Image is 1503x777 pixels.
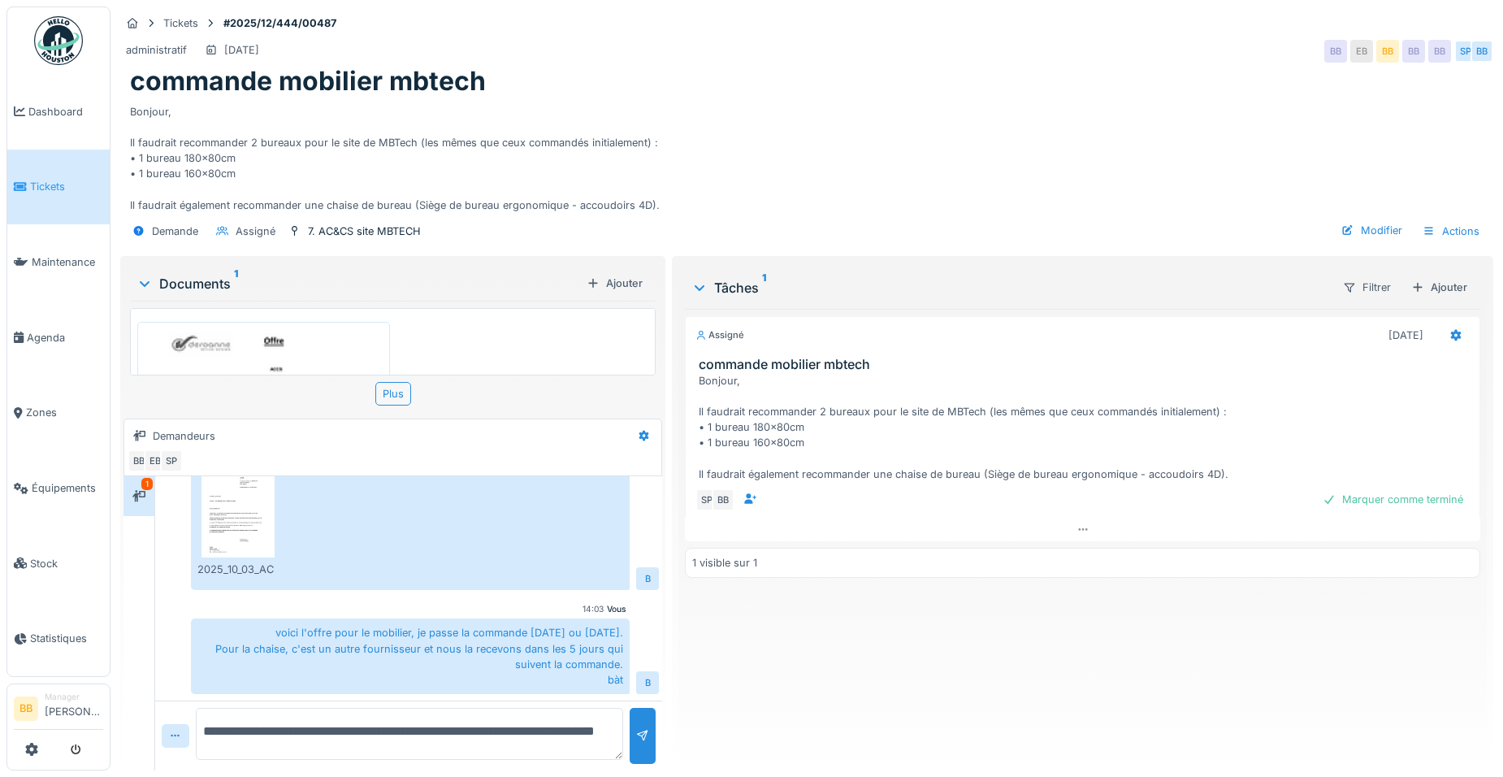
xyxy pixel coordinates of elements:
div: EB [1350,40,1373,63]
a: Stock [7,526,110,601]
div: Assigné [695,328,744,342]
a: Tickets [7,150,110,225]
div: [DATE] [1388,328,1423,343]
div: SP [695,488,718,511]
span: Dashboard [28,104,103,119]
div: 1 visible sur 1 [692,555,757,571]
h3: commande mobilier mbtech [699,357,1473,372]
div: B [636,567,659,590]
sup: 1 [234,274,238,293]
div: Un nouveau fichier a été ajouté à la conversation par [PERSON_NAME] [191,444,630,590]
li: BB [14,697,38,721]
div: BB [1402,40,1425,63]
div: Modifier [1335,219,1409,241]
img: Badge_color-CXgf-gQk.svg [34,16,83,65]
strong: #2025/12/444/00487 [217,15,343,31]
span: Agenda [27,330,103,345]
div: Vous [607,603,626,615]
div: SP [160,449,183,472]
div: 2025_10_03_ACCS_IS_CH_877 mobilier mbtech.pdf [197,562,279,577]
div: Plus [375,382,411,406]
span: Stock [30,556,103,571]
div: Actions [1415,219,1487,243]
li: [PERSON_NAME] [45,691,103,726]
span: Équipements [32,480,103,496]
h1: commande mobilier mbtech [130,66,486,97]
div: BB [1428,40,1451,63]
div: voici l'offre pour le mobilier, je passe la commande [DATE] ou [DATE]. Pour la chaise, c'est un a... [191,619,630,694]
div: Documents [136,274,580,293]
div: BB [128,449,150,472]
div: EB [144,449,167,472]
div: 14:03 [583,603,604,615]
div: Marquer comme terminé [1316,488,1470,510]
div: Demandeurs [153,428,215,444]
div: administratif [126,42,187,58]
div: BB [1324,40,1347,63]
img: 2bsvergq0ct9nri0uemm7ura1tkj [201,476,275,558]
div: [DATE] [224,42,259,58]
div: BB [1471,40,1493,63]
a: BB Manager[PERSON_NAME] [14,691,103,730]
div: Manager [45,691,103,703]
div: B [636,671,659,694]
div: 7. AC&CS site MBTECH [308,224,421,239]
span: Tickets [30,179,103,194]
a: Dashboard [7,74,110,150]
img: 2bsvergq0ct9nri0uemm7ura1tkj [141,326,386,671]
div: Demande [152,224,198,239]
div: Assigné [236,224,275,239]
span: Zones [26,405,103,420]
div: Bonjour, Il faudrait recommander 2 bureaux pour le site de MBTech (les mêmes que ceux commandés i... [699,373,1473,482]
span: Maintenance [32,254,103,270]
div: SP [1454,40,1477,63]
div: 1 [141,478,153,490]
div: Ajouter [580,272,649,294]
div: Tâches [691,278,1329,297]
div: Filtrer [1336,276,1398,299]
a: Statistiques [7,601,110,677]
span: Statistiques [30,631,103,646]
div: BB [712,488,734,511]
a: Zones [7,375,110,451]
div: BB [1376,40,1399,63]
div: Bonjour, Il faudrait recommander 2 bureaux pour le site de MBTech (les mêmes que ceux commandés i... [130,98,1484,213]
a: Agenda [7,300,110,375]
a: Maintenance [7,224,110,300]
div: Ajouter [1405,276,1474,298]
div: Tickets [163,15,198,31]
a: Équipements [7,450,110,526]
sup: 1 [762,278,766,297]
